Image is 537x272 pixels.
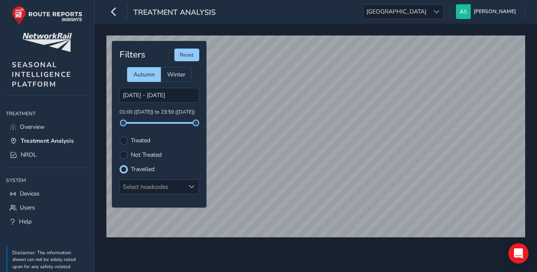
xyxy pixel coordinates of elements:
button: Reset [174,49,199,61]
img: customer logo [22,33,72,52]
span: [PERSON_NAME] [474,4,516,19]
h4: Filters [119,49,145,60]
button: [PERSON_NAME] [456,4,519,19]
label: Travelled [131,166,155,172]
a: Treatment Analysis [6,134,88,148]
span: Devices [20,190,40,198]
span: Winter [167,71,185,79]
span: Treatment Analysis [21,137,74,145]
span: SEASONAL INTELLIGENCE PLATFORM [12,60,71,89]
a: Devices [6,187,88,201]
a: Help [6,215,88,228]
img: rr logo [12,6,82,25]
img: diamond-layout [456,4,471,19]
div: Treatment [6,107,88,120]
div: Winter [161,67,192,82]
a: Users [6,201,88,215]
div: Open Intercom Messenger [508,243,529,264]
a: Overview [6,120,88,134]
span: Overview [20,123,45,131]
span: Help [19,218,32,226]
span: Users [20,204,35,212]
label: Not Treated [131,152,162,158]
span: Autumn [133,71,155,79]
div: Select headcodes [120,180,185,194]
div: System [6,174,88,187]
canvas: Map [106,35,525,237]
span: [GEOGRAPHIC_DATA] [363,5,429,19]
p: 01:00 ([DATE]) to 23:59 ([DATE]) [119,109,199,116]
a: NROL [6,148,88,162]
label: Treated [131,138,150,144]
span: NROL [21,151,37,159]
div: Autumn [127,67,161,82]
span: Treatment Analysis [133,7,216,19]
